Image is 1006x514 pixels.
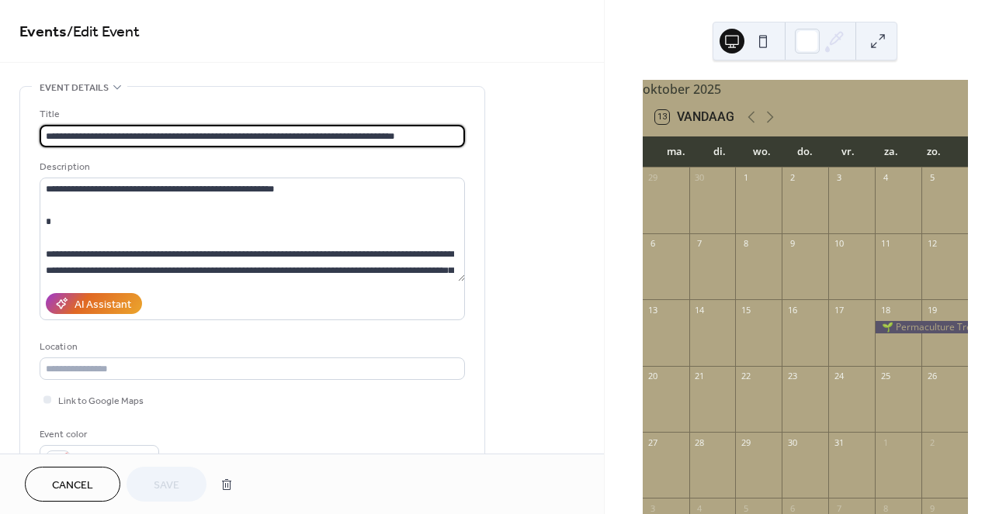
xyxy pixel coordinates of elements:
[869,136,912,167] div: za.
[647,238,659,250] div: 6
[694,304,706,316] div: 14
[75,297,131,313] div: AI Assistant
[833,436,845,448] div: 31
[650,106,740,128] button: 13Vandaag
[926,304,938,316] div: 19
[879,502,891,514] div: 8
[786,238,798,250] div: 9
[926,371,938,382] div: 26
[647,502,659,514] div: 3
[19,17,67,47] a: Events
[40,426,156,443] div: Event color
[655,136,698,167] div: ma.
[879,238,891,250] div: 11
[25,467,120,502] button: Cancel
[740,371,751,382] div: 22
[647,172,659,184] div: 29
[879,371,891,382] div: 25
[67,17,140,47] span: / Edit Event
[647,371,659,382] div: 20
[740,172,751,184] div: 1
[40,80,109,96] span: Event details
[833,172,845,184] div: 3
[786,172,798,184] div: 2
[926,238,938,250] div: 12
[694,238,706,250] div: 7
[40,106,462,122] div: Title
[46,293,142,314] button: AI Assistant
[647,304,659,316] div: 13
[827,136,869,167] div: vr.
[698,136,741,167] div: di.
[740,502,751,514] div: 5
[740,436,751,448] div: 29
[926,436,938,448] div: 2
[786,436,798,448] div: 30
[833,502,845,514] div: 7
[784,136,827,167] div: do.
[40,159,462,175] div: Description
[786,304,798,316] div: 16
[879,304,891,316] div: 18
[58,393,144,409] span: Link to Google Maps
[694,436,706,448] div: 28
[741,136,783,167] div: wo.
[647,436,659,448] div: 27
[694,371,706,382] div: 21
[833,238,845,250] div: 10
[833,304,845,316] div: 17
[52,478,93,494] span: Cancel
[879,172,891,184] div: 4
[694,502,706,514] div: 4
[740,238,751,250] div: 8
[786,371,798,382] div: 23
[913,136,956,167] div: zo.
[926,502,938,514] div: 9
[740,304,751,316] div: 15
[879,436,891,448] div: 1
[786,502,798,514] div: 6
[643,80,968,98] div: oktober 2025
[40,339,462,355] div: Location
[833,371,845,382] div: 24
[694,172,706,184] div: 30
[926,172,938,184] div: 5
[875,321,968,334] div: 🌱 Permaculture Tree Planting Day Retreat 🌱 2-day retreat in Portugal at Ponte Terrestre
